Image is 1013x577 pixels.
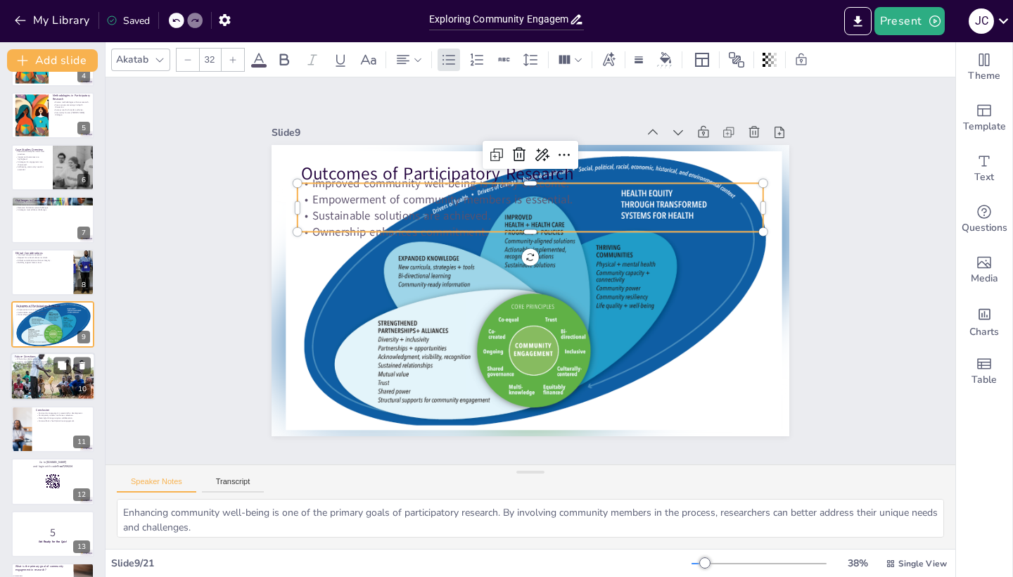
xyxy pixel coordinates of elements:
[74,383,91,396] div: 10
[106,14,150,27] div: Saved
[53,108,90,111] p: Surveys reach a broader audience.
[15,201,90,204] p: Mistrust is a significant barrier.
[969,7,994,35] button: J C
[355,77,791,288] p: Outcomes of Participatory Research
[46,461,67,464] strong: [DOMAIN_NAME]
[15,355,91,360] p: Future Directions
[963,119,1006,134] span: Template
[598,49,619,71] div: Text effects
[39,540,68,543] strong: Get Ready for the Quiz!
[956,296,1012,346] div: Add charts and graphs
[36,414,90,417] p: Participatory research enhances relevance.
[74,357,91,374] button: Delete Slide
[971,271,998,286] span: Media
[974,170,994,185] span: Text
[15,361,91,364] p: Scaling successful models is important.
[956,144,1012,194] div: Add text boxes
[898,558,947,569] span: Single View
[971,372,997,388] span: Table
[956,42,1012,93] div: Change the overall theme
[15,209,90,212] p: Strategies must address challenges.
[841,557,874,570] div: 38 %
[15,204,90,207] p: Communication barriers hinder participation.
[73,436,90,448] div: 11
[11,406,94,452] div: 11
[554,49,586,71] div: Column Count
[15,524,90,540] p: 5
[655,52,676,67] div: Background color
[15,148,49,152] p: Case Studies Overview
[36,417,90,419] p: Meaningful change requires collaboration.
[73,488,90,501] div: 12
[15,254,70,257] p: Informed consent is essential.
[15,309,90,312] p: Empowerment of community members is essential.
[956,245,1012,296] div: Add images, graphics, shapes or video
[969,324,999,340] span: Charts
[968,68,1000,84] span: Theme
[11,511,94,557] div: 13
[15,461,90,465] p: Go to
[15,259,70,262] p: Ethical considerations enhance integrity.
[15,151,49,156] p: Real-world examples inform best practices.
[16,304,91,308] p: Outcomes of Participatory Research
[13,576,72,577] span: To gather data
[11,249,94,296] div: 8
[11,92,94,139] div: 5
[631,49,646,71] div: Border settings
[15,262,70,265] p: Building rapport fosters trust.
[15,363,91,366] p: Integrating technology can enhance engagement.
[36,412,90,414] p: Community engagement is essential for development.
[15,207,90,210] p: Resource limitations pose challenges.
[15,251,70,255] p: Ethical Considerations
[348,33,687,194] div: Slide 9
[15,161,49,166] p: Strategies for engagement are showcased.
[728,51,745,68] span: Position
[117,477,196,493] button: Speaker Notes
[77,122,90,134] div: 5
[429,9,569,30] input: Insert title
[11,9,96,32] button: My Library
[77,174,90,186] div: 6
[113,50,151,69] div: Akatab
[77,279,90,291] div: 8
[36,408,90,412] p: Conclusion
[53,357,70,374] button: Duplicate Slide
[7,49,98,72] button: Add slide
[202,477,265,493] button: Transcript
[337,118,770,322] p: Sustainable solutions are achieved.
[53,94,90,101] p: Methodologies in Participatory Research
[15,256,70,259] p: Respect for cultural values is critical.
[77,331,90,343] div: 9
[15,358,91,361] p: Enhancing collaboration is vital.
[11,144,94,191] div: 6
[844,7,872,35] button: Export to PowerPoint
[956,93,1012,144] div: Add ready made slides
[15,311,90,314] p: Sustainable solutions are achieved.
[77,227,90,239] div: 7
[11,196,94,243] div: 7
[53,101,90,103] p: Diverse methodologies enhance research.
[956,194,1012,245] div: Get real-time input from your audience
[956,346,1012,397] div: Add a table
[77,70,90,82] div: 4
[11,301,94,348] div: 9
[874,7,945,35] button: Present
[15,366,91,369] p: Ensuring relevance and impact is essential.
[343,103,776,307] p: Empowerment of community members is essential.
[11,458,94,505] div: 12
[969,8,994,34] div: J C
[691,49,713,71] div: Layout
[117,499,944,538] textarea: Enhancing community well-being is one of the primary goals of participatory research. By involvin...
[36,419,90,422] p: Future efforts should prioritize engagement.
[15,564,70,572] p: What is the primary goal of community engagement in research?
[15,464,90,469] p: and login with code
[962,220,1007,236] span: Questions
[73,540,90,553] div: 13
[15,314,90,317] p: Ownership enhances commitment.
[53,111,90,116] p: Community forums [PERSON_NAME] dialogue.
[15,166,49,171] p: Addressing community needs is essential.
[53,103,90,108] p: Focus groups encourage in-depth discussion.
[11,353,95,401] div: 10
[15,306,90,309] p: Improved community well-being is a key outcome.
[15,198,90,203] p: Challenges in Community Engagement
